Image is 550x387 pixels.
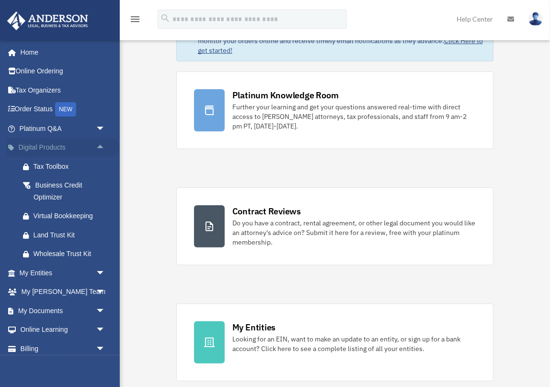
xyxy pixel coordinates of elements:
[232,334,476,353] div: Looking for an EIN, want to make an update to an entity, or sign up for a bank account? Click her...
[160,13,171,23] i: search
[129,17,141,25] a: menu
[7,339,120,358] a: Billingarrow_drop_down
[13,176,120,207] a: Business Credit Optimizer
[96,119,115,139] span: arrow_drop_down
[13,245,120,264] a: Wholesale Trust Kit
[176,304,493,381] a: My Entities Looking for an EIN, want to make an update to an entity, or sign up for a bank accoun...
[96,320,115,340] span: arrow_drop_down
[34,161,108,173] div: Tax Toolbox
[96,301,115,321] span: arrow_drop_down
[13,157,120,176] a: Tax Toolbox
[176,71,493,149] a: Platinum Knowledge Room Further your learning and get your questions answered real-time with dire...
[7,81,120,100] a: Tax Organizers
[4,12,91,30] img: Anderson Advisors Platinum Portal
[7,43,115,62] a: Home
[129,13,141,25] i: menu
[7,263,120,282] a: My Entitiesarrow_drop_down
[232,102,476,131] div: Further your learning and get your questions answered real-time with direct access to [PERSON_NAM...
[7,301,120,320] a: My Documentsarrow_drop_down
[7,119,120,138] a: Platinum Q&Aarrow_drop_down
[96,138,115,158] span: arrow_drop_up
[34,229,108,241] div: Land Trust Kit
[7,100,120,119] a: Order StatusNEW
[232,218,476,247] div: Do you have a contract, rental agreement, or other legal document you would like an attorney's ad...
[13,207,120,226] a: Virtual Bookkeeping
[232,89,339,101] div: Platinum Knowledge Room
[7,62,120,81] a: Online Ordering
[176,188,493,265] a: Contract Reviews Do you have a contract, rental agreement, or other legal document you would like...
[7,320,120,340] a: Online Learningarrow_drop_down
[13,225,120,245] a: Land Trust Kit
[96,282,115,302] span: arrow_drop_down
[528,12,543,26] img: User Pic
[7,282,120,302] a: My [PERSON_NAME] Teamarrow_drop_down
[96,339,115,359] span: arrow_drop_down
[34,210,108,222] div: Virtual Bookkeeping
[232,205,301,217] div: Contract Reviews
[232,321,275,333] div: My Entities
[34,179,108,203] div: Business Credit Optimizer
[198,36,483,55] a: Click Here to get started!
[7,138,120,157] a: Digital Productsarrow_drop_up
[55,102,76,117] div: NEW
[96,263,115,283] span: arrow_drop_down
[34,248,108,260] div: Wholesale Trust Kit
